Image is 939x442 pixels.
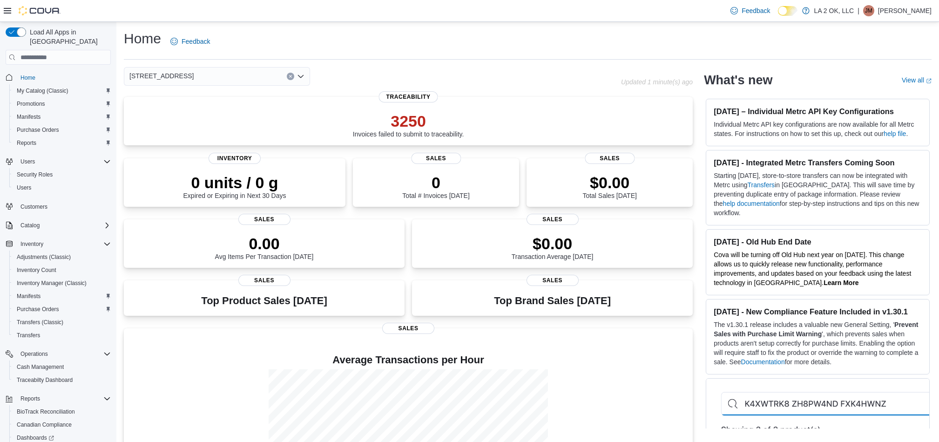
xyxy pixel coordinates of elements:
a: Security Roles [13,169,56,180]
span: Purchase Orders [13,304,111,315]
button: Purchase Orders [9,123,115,136]
button: Inventory Manager (Classic) [9,277,115,290]
button: Purchase Orders [9,303,115,316]
button: Customers [2,200,115,213]
a: Adjustments (Classic) [13,252,74,263]
p: Individual Metrc API key configurations are now available for all Metrc states. For instructions ... [714,120,922,138]
a: Manifests [13,291,44,302]
span: Traceabilty Dashboard [17,376,73,384]
button: Traceabilty Dashboard [9,374,115,387]
span: Traceability [379,91,438,102]
span: BioTrack Reconciliation [13,406,111,417]
span: My Catalog (Classic) [17,87,68,95]
span: Inventory Manager (Classic) [17,279,87,287]
h3: Top Brand Sales [DATE] [494,295,611,306]
a: Promotions [13,98,49,109]
div: Transaction Average [DATE] [512,234,594,260]
span: Customers [20,203,47,211]
span: [STREET_ADDRESS] [129,70,194,82]
span: Reports [17,393,111,404]
div: Invoices failed to submit to traceability. [353,112,464,138]
span: Adjustments (Classic) [13,252,111,263]
button: Manifests [9,290,115,303]
span: Sales [411,153,461,164]
a: View allExternal link [902,76,932,84]
a: Documentation [741,358,785,366]
a: help file [884,130,906,137]
p: LA 2 OK, LLC [814,5,854,16]
button: Adjustments (Classic) [9,251,115,264]
span: Transfers [13,330,111,341]
button: Users [9,181,115,194]
button: Operations [17,348,52,360]
span: Security Roles [13,169,111,180]
a: Users [13,182,35,193]
p: 0 [402,173,469,192]
span: Sales [238,275,290,286]
h3: [DATE] - Integrated Metrc Transfers Coming Soon [714,158,922,167]
p: 3250 [353,112,464,130]
a: help documentation [723,200,780,207]
span: Transfers (Classic) [13,317,111,328]
span: Manifests [17,292,41,300]
span: BioTrack Reconciliation [17,408,75,415]
a: Feedback [167,32,214,51]
h3: [DATE] - Old Hub End Date [714,237,922,246]
span: Cash Management [17,363,64,371]
p: 0.00 [215,234,314,253]
span: Catalog [17,220,111,231]
span: Promotions [13,98,111,109]
span: Catalog [20,222,40,229]
button: Promotions [9,97,115,110]
span: Sales [382,323,434,334]
button: Users [17,156,39,167]
h3: Top Product Sales [DATE] [201,295,327,306]
span: Manifests [13,291,111,302]
p: $0.00 [582,173,636,192]
h4: Average Transactions per Hour [131,354,685,366]
span: Sales [585,153,635,164]
p: [PERSON_NAME] [878,5,932,16]
div: Total Sales [DATE] [582,173,636,199]
button: Catalog [2,219,115,232]
button: Reports [2,392,115,405]
span: Sales [527,214,579,225]
span: Manifests [17,113,41,121]
span: Purchase Orders [17,306,59,313]
h3: [DATE] – Individual Metrc API Key Configurations [714,107,922,116]
span: Purchase Orders [17,126,59,134]
h3: [DATE] - New Compliance Feature Included in v1.30.1 [714,307,922,316]
a: Feedback [727,1,774,20]
span: Reports [20,395,40,402]
a: Transfers [748,181,775,189]
a: My Catalog (Classic) [13,85,72,96]
span: Inventory Count [17,266,56,274]
button: BioTrack Reconciliation [9,405,115,418]
button: My Catalog (Classic) [9,84,115,97]
span: Reports [17,139,36,147]
a: Traceabilty Dashboard [13,374,76,386]
button: Home [2,70,115,84]
span: Traceabilty Dashboard [13,374,111,386]
span: Cova will be turning off Old Hub next year on [DATE]. This change allows us to quickly release ne... [714,251,911,286]
button: Reports [9,136,115,150]
a: Purchase Orders [13,304,63,315]
a: Transfers [13,330,44,341]
span: Promotions [17,100,45,108]
span: Canadian Compliance [13,419,111,430]
button: Cash Management [9,360,115,374]
h2: What's new [704,73,772,88]
span: Inventory [209,153,261,164]
button: Users [2,155,115,168]
input: Dark Mode [778,6,797,16]
span: Purchase Orders [13,124,111,136]
button: Canadian Compliance [9,418,115,431]
span: Adjustments (Classic) [17,253,71,261]
p: | [858,5,859,16]
span: Users [13,182,111,193]
span: Inventory Count [13,265,111,276]
a: Learn More [824,279,858,286]
span: Feedback [742,6,770,15]
span: Users [17,156,111,167]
